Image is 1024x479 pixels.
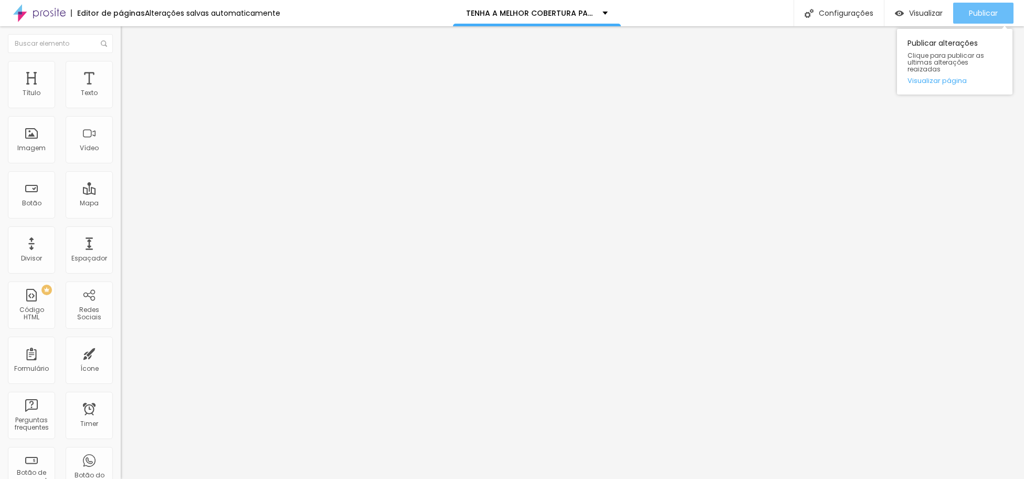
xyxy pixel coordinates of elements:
[953,3,1014,24] button: Publicar
[71,255,107,262] div: Espaçador
[897,29,1012,95] div: Publicar alterações
[907,52,1002,73] span: Clique para publicar as ultimas alterações reaizadas
[14,365,49,372] div: Formulário
[8,34,113,53] input: Buscar elemento
[80,144,99,152] div: Vídeo
[895,9,904,18] img: view-1.svg
[884,3,953,24] button: Visualizar
[22,200,41,207] div: Botão
[21,255,42,262] div: Divisor
[121,26,1024,479] iframe: Editor
[80,200,99,207] div: Mapa
[907,77,1002,84] a: Visualizar página
[101,40,107,47] img: Icone
[23,89,40,97] div: Título
[969,9,998,17] span: Publicar
[466,9,595,17] p: TENHA A MELHOR COBERTURA PARA SEU EVENTO
[10,416,52,432] div: Perguntas frequentes
[80,420,98,428] div: Timer
[80,365,99,372] div: Ícone
[17,144,46,152] div: Imagem
[71,9,145,17] div: Editor de páginas
[909,9,943,17] span: Visualizar
[805,9,814,18] img: Icone
[145,9,280,17] div: Alterações salvas automaticamente
[81,89,98,97] div: Texto
[68,306,110,321] div: Redes Sociais
[10,306,52,321] div: Código HTML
